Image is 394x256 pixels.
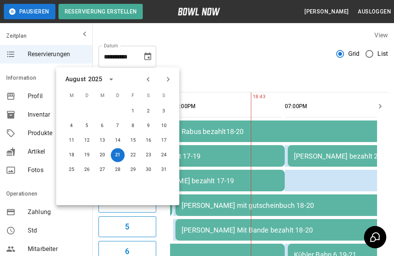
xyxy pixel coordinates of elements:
button: 5 [98,216,156,237]
span: Fotos [28,166,86,175]
button: 25. Aug. 2025 [65,163,78,177]
button: 18. Aug. 2025 [65,148,78,162]
span: M [65,88,78,104]
button: 13. Aug. 2025 [95,134,109,147]
button: 15. Aug. 2025 [126,134,140,147]
span: M [95,88,109,104]
button: Reservierung erstellen [58,4,143,19]
button: Ausloggen [355,5,394,19]
span: Zahlung [28,207,86,217]
button: 10. Aug. 2025 [157,119,171,133]
span: Std [28,226,86,235]
span: Grid [348,49,360,59]
th: 06:00PM [173,95,282,117]
button: 16. Aug. 2025 [142,134,155,147]
span: Artikel [28,147,86,156]
span: Mitarbeiter [28,244,86,254]
button: 14. Aug. 2025 [111,134,125,147]
button: 1. Aug. 2025 [126,104,140,118]
span: Reservierungen [28,50,86,59]
button: Next month [162,73,175,86]
div: August [65,75,86,84]
div: [PERSON_NAME] Mit Bande bezahlt 18-20 [182,226,391,234]
button: 6. Aug. 2025 [95,119,109,133]
button: 31. Aug. 2025 [157,163,171,177]
button: 2. Aug. 2025 [142,104,155,118]
img: logo [178,8,220,15]
span: 18:43 [251,93,253,101]
div: 2025 [88,75,102,84]
span: F [126,88,140,104]
button: 5. Aug. 2025 [80,119,94,133]
button: 23. Aug. 2025 [142,148,155,162]
button: Pausieren [4,4,55,19]
button: 24. Aug. 2025 [157,148,171,162]
button: 19. Aug. 2025 [80,148,94,162]
button: 26. Aug. 2025 [80,163,94,177]
div: inventory tabs [98,74,388,92]
button: 12. Aug. 2025 [80,134,94,147]
span: List [377,49,388,59]
button: 3. Aug. 2025 [157,104,171,118]
button: 9. Aug. 2025 [142,119,155,133]
span: Produkte [28,129,86,138]
span: Profil [28,92,86,101]
button: 8. Aug. 2025 [126,119,140,133]
button: Choose date, selected date is 21. Aug. 2025 [140,49,155,64]
button: calendar view is open, switch to year view [105,73,118,86]
span: S [157,88,171,104]
button: 21. Aug. 2025 [111,148,125,162]
button: 20. Aug. 2025 [95,148,109,162]
h6: 5 [125,221,129,233]
span: Inventar [28,110,86,119]
label: View [374,32,388,39]
span: S [142,88,155,104]
button: 28. Aug. 2025 [111,163,125,177]
button: Previous month [142,73,155,86]
button: 22. Aug. 2025 [126,148,140,162]
span: D [80,88,94,104]
div: Rabus bezahlt18-20 [182,127,391,136]
button: 29. Aug. 2025 [126,163,140,177]
span: D [111,88,125,104]
button: 11. Aug. 2025 [65,134,78,147]
button: 27. Aug. 2025 [95,163,109,177]
div: [PERSON_NAME] mit gutscheinbuch 18-20 [182,201,391,209]
button: 30. Aug. 2025 [142,163,155,177]
button: 7. Aug. 2025 [111,119,125,133]
button: [PERSON_NAME] [301,5,352,19]
button: 17. Aug. 2025 [157,134,171,147]
button: 4. Aug. 2025 [65,119,78,133]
